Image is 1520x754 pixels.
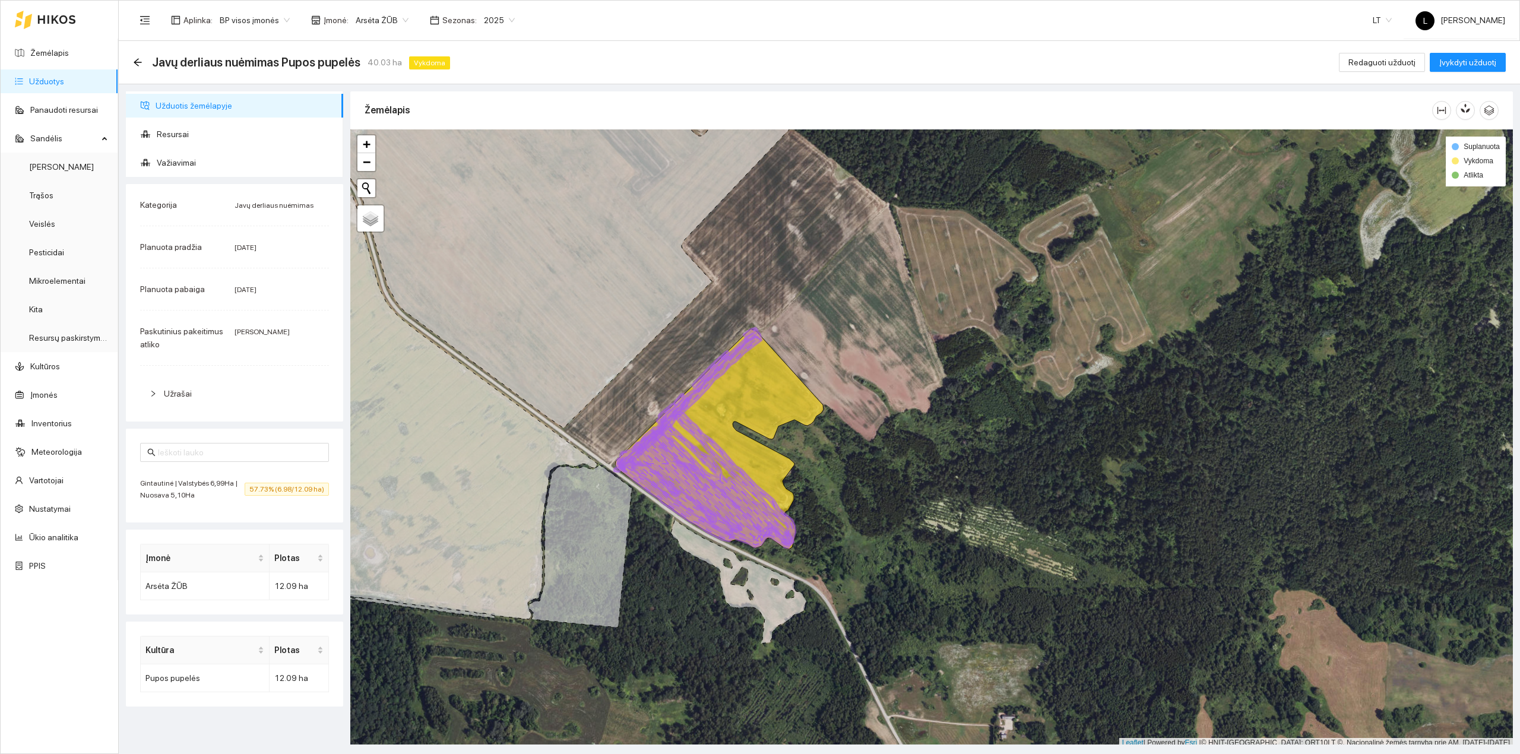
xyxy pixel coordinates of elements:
[1185,739,1198,747] a: Esri
[1119,738,1513,748] div: | Powered by © HNIT-[GEOGRAPHIC_DATA]; ORT10LT ©, Nacionalinė žemės tarnyba prie AM, [DATE]-[DATE]
[270,664,329,692] td: 12.09 ha
[1464,171,1483,179] span: Atlikta
[311,15,321,25] span: shop
[30,105,98,115] a: Panaudoti resursai
[29,533,78,542] a: Ūkio analitika
[30,362,60,371] a: Kultūros
[133,58,142,67] span: arrow-left
[140,327,223,349] span: Paskutinius pakeitimus atliko
[157,122,334,146] span: Resursai
[140,477,245,501] span: Gintautinė | Valstybės 6,99Ha | Nuosava 5,10Ha
[29,333,109,343] a: Resursų paskirstymas
[133,8,157,32] button: menu-fold
[1415,15,1505,25] span: [PERSON_NAME]
[324,14,349,27] span: Įmonė :
[157,151,334,175] span: Važiavimai
[29,561,46,571] a: PPIS
[29,219,55,229] a: Veislės
[147,448,156,457] span: search
[1432,101,1451,120] button: column-width
[270,636,329,664] th: this column's title is Plotas,this column is sortable
[29,276,85,286] a: Mikroelementai
[29,305,43,314] a: Kita
[1339,53,1425,72] button: Redaguoti užduotį
[356,11,408,29] span: Arsėta ŽŪB
[365,93,1432,127] div: Žemėlapis
[357,135,375,153] a: Zoom in
[158,446,322,459] input: Ieškoti lauko
[133,58,142,68] div: Atgal
[171,15,180,25] span: layout
[29,77,64,86] a: Užduotys
[141,544,270,572] th: this column's title is Įmonė,this column is sortable
[235,201,313,210] span: Javų derliaus nuėmimas
[1433,106,1451,115] span: column-width
[29,504,71,514] a: Nustatymai
[152,53,360,72] span: Javų derliaus nuėmimas Pupos pupelės
[156,94,334,118] span: Užduotis žemėlapyje
[150,390,157,397] span: right
[141,636,270,664] th: this column's title is Kultūra,this column is sortable
[164,389,192,398] span: Užrašai
[1373,11,1392,29] span: LT
[235,243,256,252] span: [DATE]
[140,284,205,294] span: Planuota pabaiga
[1339,58,1425,67] a: Redaguoti užduotį
[1464,142,1500,151] span: Suplanuota
[183,14,213,27] span: Aplinka :
[1199,739,1201,747] span: |
[30,126,98,150] span: Sandėlis
[141,572,270,600] td: Arsėta ŽŪB
[270,544,329,572] th: this column's title is Plotas,this column is sortable
[140,15,150,26] span: menu-fold
[442,14,477,27] span: Sezonas :
[274,552,315,565] span: Plotas
[363,137,370,151] span: +
[235,286,256,294] span: [DATE]
[409,56,450,69] span: Vykdoma
[1439,56,1496,69] span: Įvykdyti užduotį
[29,162,94,172] a: [PERSON_NAME]
[141,664,270,692] td: Pupos pupelės
[1464,157,1493,165] span: Vykdoma
[270,572,329,600] td: 12.09 ha
[1122,739,1144,747] a: Leaflet
[31,447,82,457] a: Meteorologija
[140,200,177,210] span: Kategorija
[235,328,290,336] span: [PERSON_NAME]
[1423,11,1427,30] span: L
[30,390,58,400] a: Įmonės
[245,483,329,496] span: 57.73% (6.98/12.09 ha)
[368,56,402,69] span: 40.03 ha
[357,179,375,197] button: Initiate a new search
[430,15,439,25] span: calendar
[31,419,72,428] a: Inventorius
[145,644,255,657] span: Kultūra
[220,11,290,29] span: BP visos įmonės
[357,205,384,232] a: Layers
[274,644,315,657] span: Plotas
[140,242,202,252] span: Planuota pradžia
[145,552,255,565] span: Įmonė
[484,11,515,29] span: 2025
[29,191,53,200] a: Trąšos
[30,48,69,58] a: Žemėlapis
[1430,53,1506,72] button: Įvykdyti užduotį
[363,154,370,169] span: −
[357,153,375,171] a: Zoom out
[29,476,64,485] a: Vartotojai
[29,248,64,257] a: Pesticidai
[1348,56,1415,69] span: Redaguoti užduotį
[140,380,329,407] div: Užrašai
